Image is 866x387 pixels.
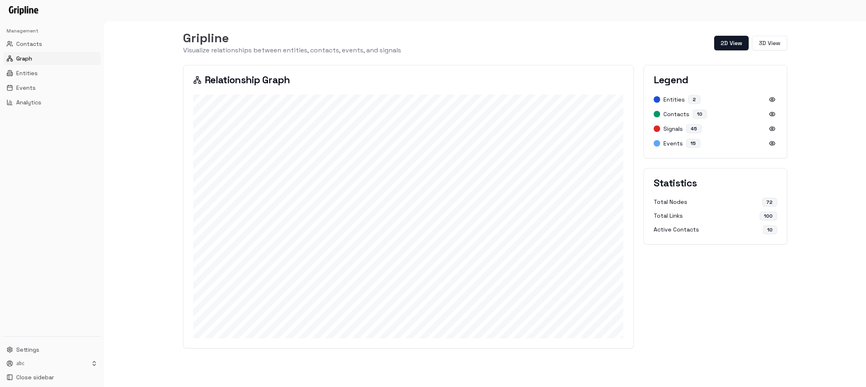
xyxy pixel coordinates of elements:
span: Total Links [654,212,683,221]
div: 2 [688,95,700,104]
span: Close sidebar [16,373,54,381]
div: 15 [686,139,700,148]
span: Contacts [16,40,42,48]
button: Graph [3,52,101,65]
div: 100 [760,212,777,221]
h3: Legend [654,75,777,85]
button: 3D View [752,36,787,50]
span: Total Nodes [654,198,687,207]
button: 2D View [714,36,749,50]
button: Analytics [3,96,101,109]
h3: Relationship Graph [193,75,624,85]
p: Visualize relationships between entities, contacts, events, and signals [183,45,401,55]
span: Entities [663,95,685,104]
h1: Gripline [183,31,401,45]
button: Close sidebar [3,371,101,384]
p: abc [16,360,24,368]
button: Entities [3,67,101,80]
button: Toggle Sidebar [101,21,107,387]
h3: Statistics [654,178,777,188]
span: Analytics [16,98,41,106]
div: Management [3,24,101,37]
div: 45 [686,124,702,133]
span: Contacts [663,110,689,118]
div: 10 [763,225,777,234]
img: Logo [6,2,40,17]
span: Graph [16,54,32,63]
button: Contacts [3,37,101,50]
span: Entities [16,69,38,77]
span: Signals [663,125,683,133]
button: abc [3,358,101,369]
span: Settings [16,346,39,354]
div: 10 [693,110,707,119]
span: Events [16,84,36,92]
span: Active Contacts [654,225,699,234]
div: 72 [762,198,777,207]
span: Events [663,139,683,147]
button: Settings [3,343,101,356]
button: Events [3,81,101,94]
